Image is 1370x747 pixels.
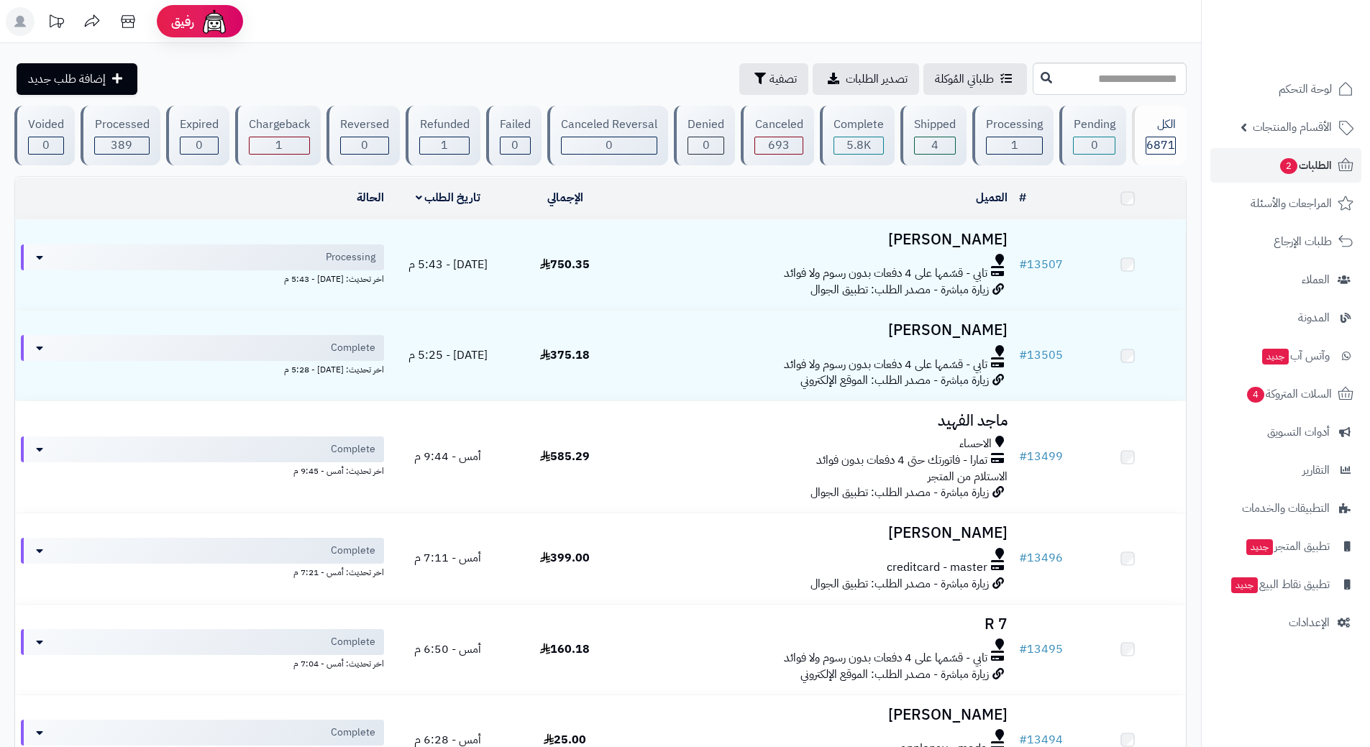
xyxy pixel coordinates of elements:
a: وآتس آبجديد [1210,339,1361,373]
span: لوحة التحكم [1279,79,1332,99]
div: 0 [688,137,723,154]
a: التطبيقات والخدمات [1210,491,1361,526]
div: الكل [1146,116,1176,133]
span: زيارة مباشرة - مصدر الطلب: الموقع الإلكتروني [800,372,989,389]
span: 4 [931,137,939,154]
span: إضافة طلب جديد [28,70,106,88]
span: 389 [111,137,132,154]
h3: [PERSON_NAME] [629,525,1008,541]
span: 375.18 [540,347,590,364]
span: تابي - قسّمها على 4 دفعات بدون رسوم ولا فوائد [784,265,987,282]
a: Voided 0 [12,106,78,165]
a: Complete 5.8K [817,106,898,165]
span: # [1019,448,1027,465]
span: تصدير الطلبات [846,70,908,88]
span: زيارة مباشرة - مصدر الطلب: تطبيق الجوال [810,484,989,501]
div: Failed [500,116,531,133]
div: 0 [181,137,218,154]
span: # [1019,347,1027,364]
a: التقارير [1210,453,1361,487]
a: الإعدادات [1210,605,1361,640]
a: #13495 [1019,641,1063,658]
a: الكل6871 [1129,106,1189,165]
span: أمس - 6:50 م [414,641,481,658]
span: 0 [42,137,50,154]
span: 585.29 [540,448,590,465]
div: اخر تحديث: أمس - 9:45 م [21,462,384,477]
a: الحالة [357,189,384,206]
div: Expired [180,116,219,133]
span: Complete [331,341,375,355]
a: لوحة التحكم [1210,72,1361,106]
span: 1 [441,137,448,154]
a: الطلبات2 [1210,148,1361,183]
a: السلات المتروكة4 [1210,377,1361,411]
span: التقارير [1302,460,1330,480]
a: Expired 0 [163,106,232,165]
h3: [PERSON_NAME] [629,707,1008,723]
span: تطبيق المتجر [1245,536,1330,556]
div: Refunded [419,116,469,133]
a: Denied 0 [671,106,738,165]
a: تحديثات المنصة [38,7,74,40]
span: Processing [326,250,375,265]
span: جديد [1231,577,1258,593]
img: logo-2.png [1272,36,1356,66]
span: رفيق [171,13,194,30]
a: Canceled 693 [738,106,816,165]
a: تطبيق نقاط البيعجديد [1210,567,1361,602]
a: تطبيق المتجرجديد [1210,529,1361,564]
div: 0 [29,137,63,154]
span: الاحساء [959,436,992,452]
a: طلبات الإرجاع [1210,224,1361,259]
span: [DATE] - 5:25 م [408,347,488,364]
a: تصدير الطلبات [813,63,919,95]
a: المدونة [1210,301,1361,335]
a: العميل [976,189,1008,206]
div: اخر تحديث: [DATE] - 5:28 م [21,361,384,376]
h3: [PERSON_NAME] [629,232,1008,248]
div: 5782 [834,137,883,154]
span: 4 [1247,387,1264,403]
span: 0 [196,137,203,154]
span: وآتس آب [1261,346,1330,366]
a: Pending 0 [1056,106,1128,165]
a: #13507 [1019,256,1063,273]
span: Complete [331,442,375,457]
span: # [1019,256,1027,273]
a: الإجمالي [547,189,583,206]
span: تصفية [770,70,797,88]
div: Shipped [914,116,956,133]
div: 693 [755,137,802,154]
div: Pending [1073,116,1115,133]
span: زيارة مباشرة - مصدر الطلب: تطبيق الجوال [810,281,989,298]
div: 1 [420,137,468,154]
span: 0 [361,137,368,154]
div: اخر تحديث: أمس - 7:21 م [21,564,384,579]
span: 399.00 [540,549,590,567]
a: إضافة طلب جديد [17,63,137,95]
span: أدوات التسويق [1267,422,1330,442]
span: المراجعات والأسئلة [1251,193,1332,214]
div: Canceled Reversal [561,116,657,133]
span: تطبيق نقاط البيع [1230,574,1330,595]
div: اخر تحديث: أمس - 7:04 م [21,655,384,670]
span: 5.8K [846,137,871,154]
span: السلات المتروكة [1246,384,1332,404]
h3: ماجد الفهيد [629,413,1008,429]
span: 160.18 [540,641,590,658]
div: 1 [250,137,309,154]
div: Processing [986,116,1043,133]
span: # [1019,549,1027,567]
span: الإعدادات [1289,613,1330,633]
span: الاستلام من المتجر [928,468,1008,485]
a: Chargeback 1 [232,106,324,165]
span: 0 [703,137,710,154]
div: Chargeback [249,116,310,133]
a: Shipped 4 [898,106,969,165]
div: Canceled [754,116,803,133]
span: 0 [606,137,613,154]
span: زيارة مباشرة - مصدر الطلب: تطبيق الجوال [810,575,989,592]
a: العملاء [1210,262,1361,297]
span: جديد [1246,539,1273,555]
